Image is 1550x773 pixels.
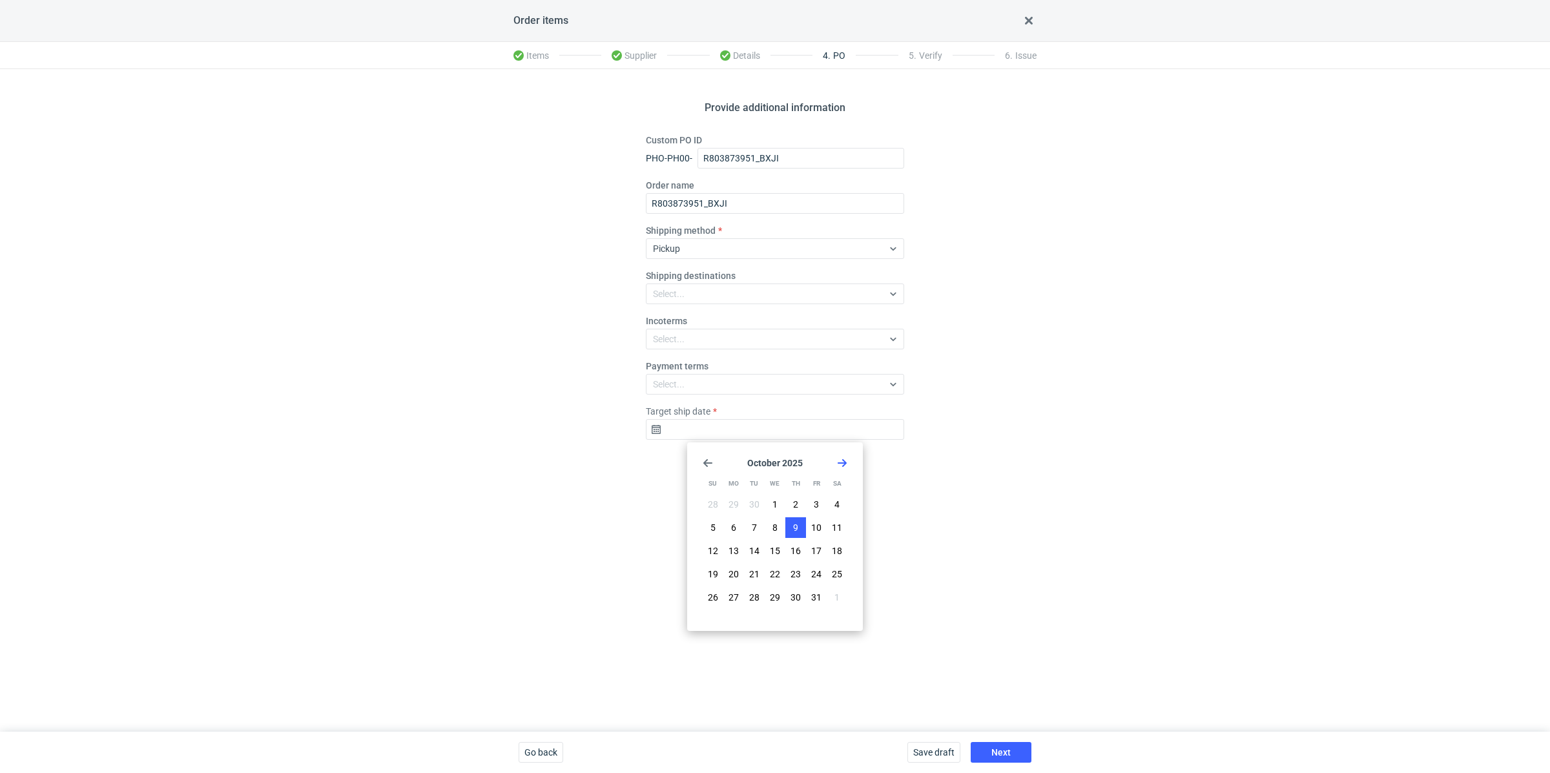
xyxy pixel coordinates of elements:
span: 5 [710,521,716,534]
button: Sat Oct 25 2025 [827,564,847,584]
span: 30 [790,591,801,604]
li: PO [812,43,856,68]
button: Sun Oct 19 2025 [703,564,723,584]
span: 21 [749,568,759,581]
span: 24 [811,568,821,581]
span: 17 [811,544,821,557]
li: Items [513,43,559,68]
div: Su [703,473,723,494]
button: Fri Oct 03 2025 [806,494,827,515]
span: Pickup [653,243,680,254]
label: Incoterms [646,314,687,327]
span: 28 [708,498,718,511]
span: 27 [728,591,739,604]
span: 20 [728,568,739,581]
button: Thu Oct 30 2025 [785,587,806,608]
button: Thu Oct 23 2025 [785,564,806,584]
li: Issue [995,43,1037,68]
label: Custom PO ID [646,134,702,147]
span: 15 [770,544,780,557]
span: 19 [708,568,718,581]
section: October 2025 [703,458,847,468]
button: Sat Oct 11 2025 [827,517,847,538]
label: Order name [646,179,694,192]
li: Supplier [601,43,667,68]
span: 11 [832,521,842,534]
li: Details [710,43,770,68]
button: Fri Oct 24 2025 [806,564,827,584]
span: 18 [832,544,842,557]
div: Tu [744,473,764,494]
button: Sun Oct 26 2025 [703,587,723,608]
button: Tue Oct 14 2025 [744,541,765,561]
span: 4 . [823,50,831,61]
div: Fr [807,473,827,494]
span: 29 [728,498,739,511]
span: 9 [793,521,798,534]
button: Mon Sep 29 2025 [723,494,744,515]
button: Sun Oct 12 2025 [703,541,723,561]
span: 30 [749,498,759,511]
span: 4 [834,498,840,511]
span: 2 [793,498,798,511]
button: Tue Oct 28 2025 [744,587,765,608]
span: 31 [811,591,821,604]
span: 8 [772,521,778,534]
button: Thu Oct 02 2025 [785,494,806,515]
div: Mo [723,473,743,494]
span: 28 [749,591,759,604]
button: Sun Sep 28 2025 [703,494,723,515]
button: Next [971,742,1031,763]
span: 1 [834,591,840,604]
span: 13 [728,544,739,557]
input: Leave blank to auto-generate... [697,148,904,169]
button: Tue Oct 07 2025 [744,517,765,538]
span: 6 . [1005,50,1013,61]
span: 25 [832,568,842,581]
svg: Go back 1 month [703,458,713,468]
button: Tue Sep 30 2025 [744,494,765,515]
button: Wed Oct 08 2025 [765,517,785,538]
span: 26 [708,591,718,604]
button: Sat Nov 01 2025 [827,587,847,608]
button: Fri Oct 10 2025 [806,517,827,538]
button: Thu Oct 16 2025 [785,541,806,561]
h2: Provide additional information [705,100,845,116]
span: 14 [749,544,759,557]
div: We [765,473,785,494]
button: Mon Oct 13 2025 [723,541,744,561]
label: Shipping destinations [646,269,736,282]
span: 12 [708,544,718,557]
button: Sat Oct 18 2025 [827,541,847,561]
label: Shipping method [646,224,716,237]
li: Verify [898,43,953,68]
div: Select... [653,287,685,300]
div: Th [786,473,806,494]
span: 10 [811,521,821,534]
span: 5 . [909,50,916,61]
button: Sun Oct 05 2025 [703,517,723,538]
span: 3 [814,498,819,511]
button: Sat Oct 04 2025 [827,494,847,515]
button: Go back [519,742,563,763]
button: Wed Oct 15 2025 [765,541,785,561]
div: PHO-PH00- [646,152,692,165]
button: Wed Oct 29 2025 [765,587,785,608]
label: Target ship date [646,405,710,418]
span: Save draft [913,748,955,757]
span: 1 [772,498,778,511]
button: Wed Oct 01 2025 [765,494,785,515]
svg: Go forward 1 month [837,458,847,468]
span: 22 [770,568,780,581]
button: Fri Oct 17 2025 [806,541,827,561]
label: Payment terms [646,360,708,373]
input: Leave blank to auto-generate... [646,193,904,214]
button: Mon Oct 20 2025 [723,564,744,584]
button: Mon Oct 06 2025 [723,517,744,538]
span: 16 [790,544,801,557]
button: Wed Oct 22 2025 [765,564,785,584]
div: Select... [653,378,685,391]
button: Tue Oct 21 2025 [744,564,765,584]
span: Go back [524,748,557,757]
span: 23 [790,568,801,581]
